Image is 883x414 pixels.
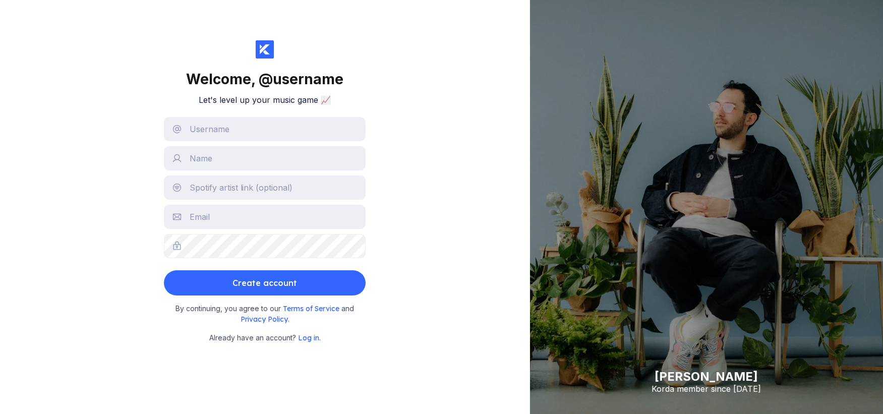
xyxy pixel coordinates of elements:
span: @ [259,71,273,88]
a: Privacy Policy [241,315,288,323]
h2: Let's level up your music game 📈 [199,95,331,105]
small: By continuing, you agree to our and . [169,304,361,324]
input: Username [164,117,366,141]
button: Create account [164,270,366,295]
a: Log in [298,333,319,342]
div: Korda member since [DATE] [652,384,761,394]
div: [PERSON_NAME] [652,369,761,384]
input: Spotify artist link (optional) [164,175,366,200]
span: Privacy Policy [241,315,288,324]
div: Welcome, [186,71,343,88]
span: username [273,71,343,88]
input: Name [164,146,366,170]
a: Terms of Service [283,304,341,313]
div: Create account [232,273,297,293]
small: Already have an account? . [209,332,321,343]
input: Email [164,205,366,229]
